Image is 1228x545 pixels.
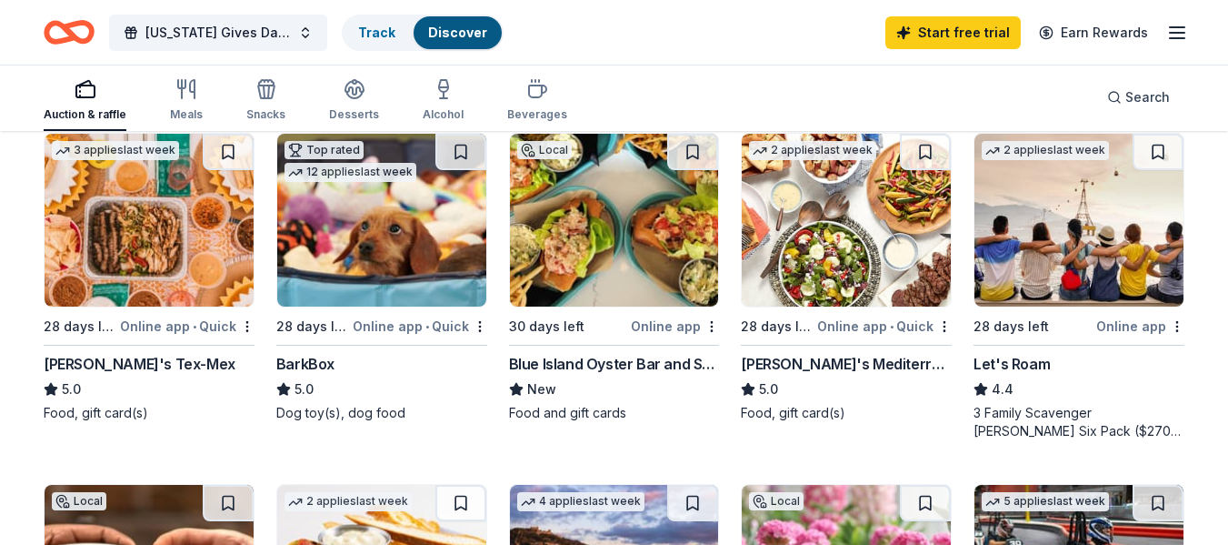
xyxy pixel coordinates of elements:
[890,319,894,334] span: •
[52,141,179,160] div: 3 applies last week
[276,133,487,422] a: Image for BarkBoxTop rated12 applieslast week28 days leftOnline app•QuickBarkBox5.0Dog toy(s), do...
[285,141,364,159] div: Top rated
[527,378,556,400] span: New
[52,492,106,510] div: Local
[509,316,584,338] div: 30 days left
[353,315,487,338] div: Online app Quick
[749,492,804,510] div: Local
[992,378,1013,400] span: 4.4
[428,25,487,40] a: Discover
[277,134,486,307] img: Image for BarkBox
[982,141,1109,160] div: 2 applies last week
[759,378,778,400] span: 5.0
[973,353,1050,375] div: Let's Roam
[973,133,1184,440] a: Image for Let's Roam2 applieslast week28 days leftOnline appLet's Roam4.43 Family Scavenger [PERS...
[510,134,719,307] img: Image for Blue Island Oyster Bar and Seafood
[62,378,81,400] span: 5.0
[329,107,379,122] div: Desserts
[44,316,116,338] div: 28 days left
[170,71,203,131] button: Meals
[1096,315,1184,338] div: Online app
[120,315,255,338] div: Online app Quick
[1093,79,1184,116] button: Search
[741,404,952,422] div: Food, gift card(s)
[44,107,126,122] div: Auction & raffle
[974,134,1183,307] img: Image for Let's Roam
[507,71,567,131] button: Beverages
[342,15,504,51] button: TrackDiscover
[749,141,876,160] div: 2 applies last week
[741,353,952,375] div: [PERSON_NAME]'s Mediterranean Cafe
[423,71,464,131] button: Alcohol
[329,71,379,131] button: Desserts
[285,492,412,511] div: 2 applies last week
[295,378,314,400] span: 5.0
[285,163,416,182] div: 12 applies last week
[246,71,285,131] button: Snacks
[1028,16,1159,49] a: Earn Rewards
[45,134,254,307] img: Image for Chuy's Tex-Mex
[741,316,814,338] div: 28 days left
[145,22,291,44] span: [US_STATE] Gives Day Kickoff Event
[741,133,952,422] a: Image for Taziki's Mediterranean Cafe2 applieslast week28 days leftOnline app•Quick[PERSON_NAME]'...
[517,141,572,159] div: Local
[44,353,235,375] div: [PERSON_NAME]'s Tex-Mex
[973,404,1184,440] div: 3 Family Scavenger [PERSON_NAME] Six Pack ($270 Value), 2 Date Night Scavenger [PERSON_NAME] Two ...
[509,133,720,422] a: Image for Blue Island Oyster Bar and SeafoodLocal30 days leftOnline appBlue Island Oyster Bar and...
[817,315,952,338] div: Online app Quick
[276,316,349,338] div: 28 days left
[109,15,327,51] button: [US_STATE] Gives Day Kickoff Event
[358,25,395,40] a: Track
[44,71,126,131] button: Auction & raffle
[246,107,285,122] div: Snacks
[423,107,464,122] div: Alcohol
[517,492,644,511] div: 4 applies last week
[44,404,255,422] div: Food, gift card(s)
[193,319,196,334] span: •
[507,107,567,122] div: Beverages
[509,404,720,422] div: Food and gift cards
[742,134,951,307] img: Image for Taziki's Mediterranean Cafe
[170,107,203,122] div: Meals
[276,404,487,422] div: Dog toy(s), dog food
[44,133,255,422] a: Image for Chuy's Tex-Mex3 applieslast week28 days leftOnline app•Quick[PERSON_NAME]'s Tex-Mex5.0F...
[44,11,95,54] a: Home
[973,316,1049,338] div: 28 days left
[276,353,334,375] div: BarkBox
[509,353,720,375] div: Blue Island Oyster Bar and Seafood
[425,319,429,334] span: •
[1125,86,1170,108] span: Search
[885,16,1021,49] a: Start free trial
[631,315,719,338] div: Online app
[982,492,1109,511] div: 5 applies last week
